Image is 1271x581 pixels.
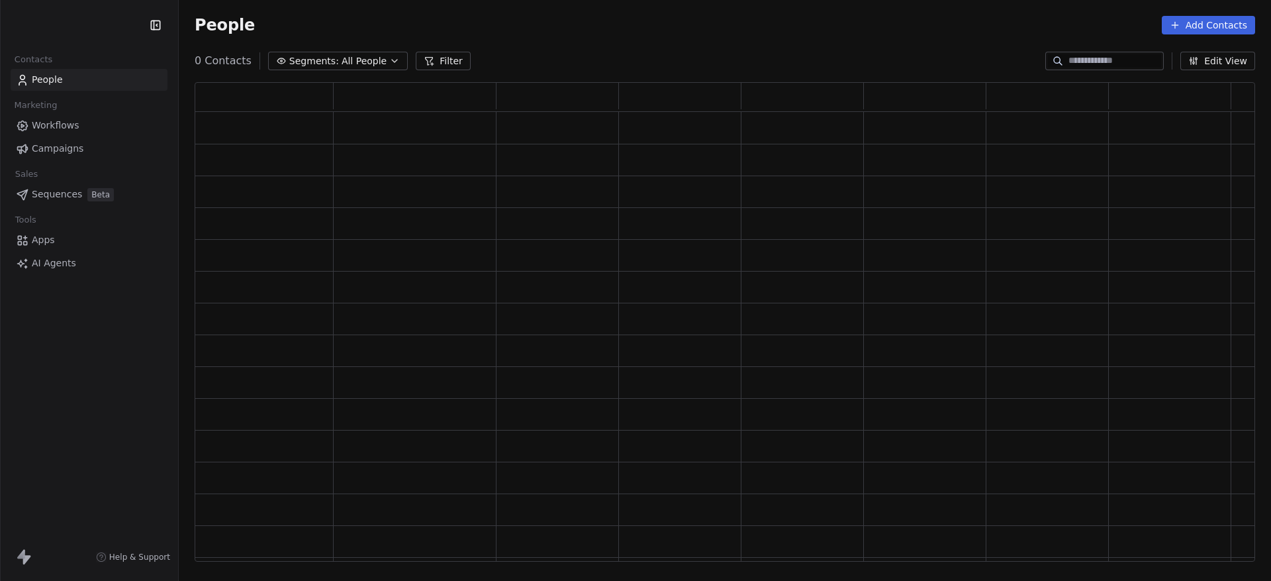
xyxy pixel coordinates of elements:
span: People [32,73,63,87]
a: Help & Support [96,552,170,562]
a: People [11,69,167,91]
a: AI Agents [11,252,167,274]
span: AI Agents [32,256,76,270]
a: Workflows [11,115,167,136]
span: Campaigns [32,142,83,156]
span: Sales [9,164,44,184]
span: Workflows [32,119,79,132]
button: Add Contacts [1162,16,1255,34]
span: Apps [32,233,55,247]
span: 0 Contacts [195,53,252,69]
span: Segments: [289,54,339,68]
span: Marketing [9,95,63,115]
span: Sequences [32,187,82,201]
a: Campaigns [11,138,167,160]
span: People [195,15,255,35]
span: Beta [87,188,114,201]
span: Contacts [9,50,58,70]
button: Filter [416,52,471,70]
span: All People [342,54,387,68]
span: Help & Support [109,552,170,562]
button: Edit View [1180,52,1255,70]
a: Apps [11,229,167,251]
span: Tools [9,210,42,230]
a: SequencesBeta [11,184,167,205]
